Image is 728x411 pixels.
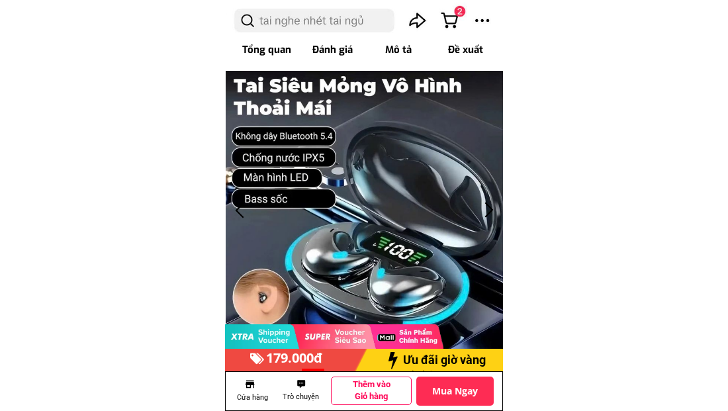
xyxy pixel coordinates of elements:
[428,42,503,58] h3: Đề xuất
[229,42,304,58] h3: Tổng quan
[340,379,403,402] h1: Thêm vào Giỏ hàng
[255,347,334,369] div: 179.000đ
[390,351,499,370] div: Ưu đãi giờ vàng
[248,368,302,383] div: 340.000 đ
[361,42,435,58] h3: Mô tả
[302,369,324,381] span: -50%
[416,377,494,405] p: Mua Ngay
[395,367,494,383] div: Kết thúc sau 1 ngày
[295,42,370,58] h3: Đánh giá
[234,392,271,404] h1: Cửa hàng
[279,391,322,403] h1: Trò chuyện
